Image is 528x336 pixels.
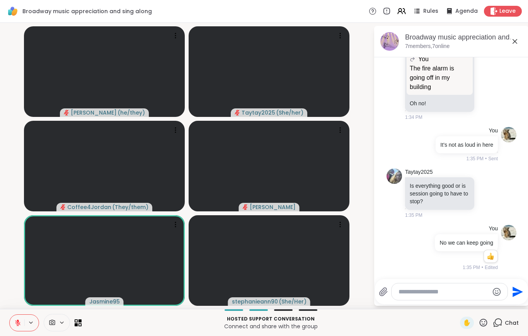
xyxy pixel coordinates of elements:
[232,298,278,305] span: stephanieann90
[86,315,455,322] p: Hosted support conversation
[410,182,470,205] p: Is everything good or is session going to have to stop?
[387,168,402,184] img: https://sharewell-space-live.sfo3.digitaloceanspaces.com/user-generated/fd3fe502-7aaa-4113-b76c-3...
[243,204,248,210] span: audio-muted
[410,64,470,92] p: The fire alarm is going off in my building
[279,298,307,305] span: ( She/Her )
[22,7,152,15] span: Broadway music appreciation and sing along
[508,283,525,300] button: Send
[440,141,493,149] p: It’s not as loud in here
[405,212,422,219] span: 1:35 PM
[242,109,275,117] span: Taytay2025
[60,204,66,210] span: audio-muted
[484,250,497,262] div: Reaction list
[380,32,399,51] img: Broadway music appreciation and sing along , Oct 09
[6,5,19,18] img: ShareWell Logomark
[423,7,438,15] span: Rules
[455,7,478,15] span: Agenda
[71,109,117,117] span: [PERSON_NAME]
[235,110,240,115] span: audio-muted
[399,288,489,296] textarea: Type your message
[492,287,501,297] button: Emoji picker
[67,203,111,211] span: Coffee4Jordan
[118,109,145,117] span: ( he/they )
[466,155,484,162] span: 1:35 PM
[485,155,487,162] span: •
[486,253,494,259] button: Reactions: like
[405,43,450,50] p: 7 members, 7 online
[86,322,455,330] p: Connect and share with the group
[112,203,148,211] span: ( They/them )
[489,225,498,233] h4: You
[405,114,422,121] span: 1:34 PM
[501,127,516,142] img: https://sharewell-space-live.sfo3.digitaloceanspaces.com/user-generated/2f37f6bd-eccd-4f97-a4dd-9...
[482,264,483,271] span: •
[405,33,523,42] div: Broadway music appreciation and sing along , [DATE]
[505,319,519,327] span: Chat
[439,239,493,247] p: No we can keep going
[410,99,470,107] p: Oh no!
[485,264,498,271] span: Edited
[89,298,120,305] span: Jasmine95
[418,55,429,64] span: You
[463,318,471,327] span: ✋
[489,127,498,135] h4: You
[501,225,516,240] img: https://sharewell-space-live.sfo3.digitaloceanspaces.com/user-generated/2f37f6bd-eccd-4f97-a4dd-9...
[405,168,433,176] a: Taytay2025
[499,7,516,15] span: Leave
[64,110,69,115] span: audio-muted
[488,155,498,162] span: Sent
[276,109,303,117] span: ( She/her )
[463,264,480,271] span: 1:35 PM
[250,203,296,211] span: [PERSON_NAME]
